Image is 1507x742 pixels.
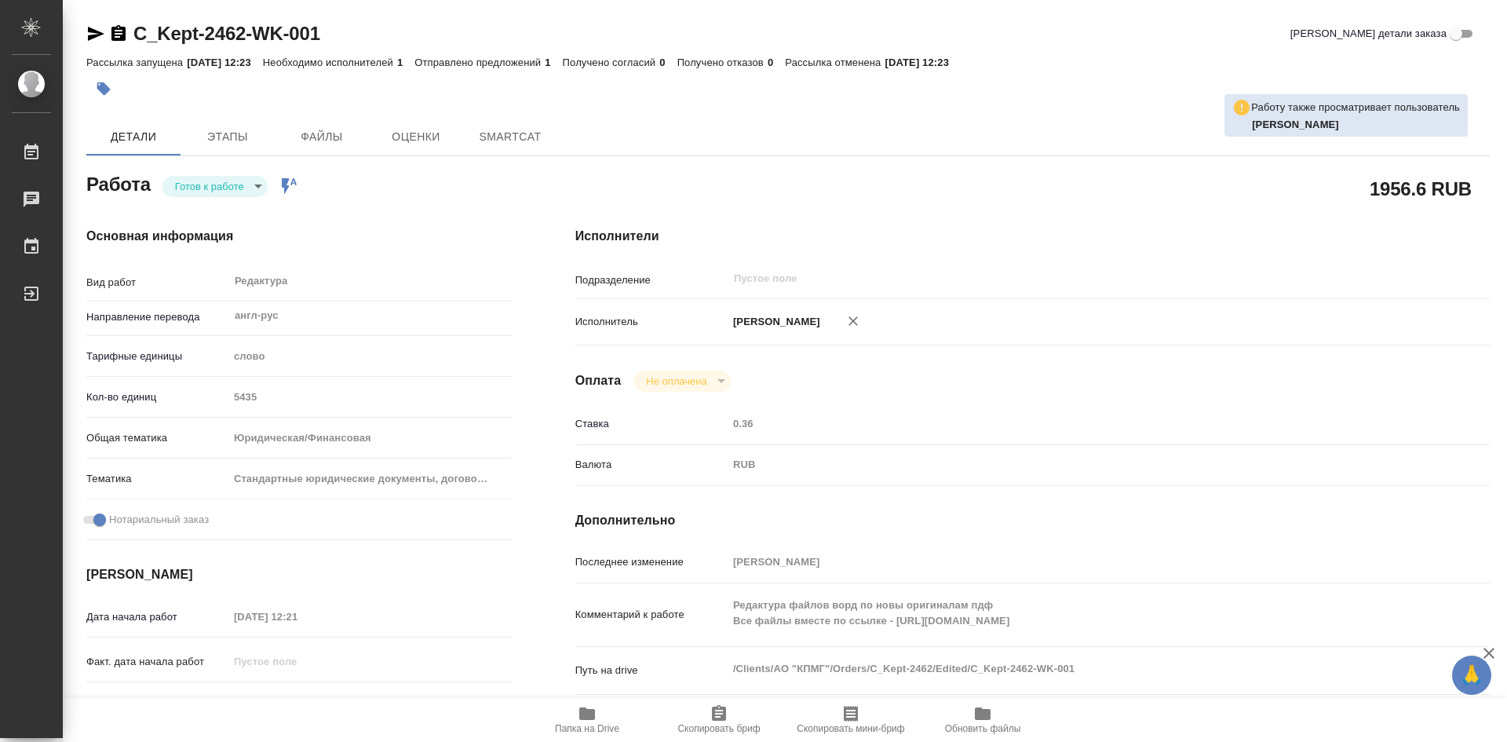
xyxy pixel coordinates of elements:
[633,371,730,392] div: Готов к работе
[228,386,513,408] input: Пустое поле
[575,272,728,288] p: Подразделение
[555,723,619,734] span: Папка на Drive
[1252,117,1460,133] p: Сидоренко Ольга
[575,227,1490,246] h4: Исполнители
[521,698,653,742] button: Папка на Drive
[86,227,513,246] h4: Основная информация
[563,57,660,68] p: Получено согласий
[785,698,917,742] button: Скопировать мини-бриф
[728,451,1414,478] div: RUB
[732,269,1377,288] input: Пустое поле
[133,23,320,44] a: C_Kept-2462-WK-001
[836,304,870,338] button: Удалить исполнителя
[575,371,622,390] h4: Оплата
[86,389,228,405] p: Кол-во единиц
[728,314,820,330] p: [PERSON_NAME]
[677,57,768,68] p: Получено отказов
[641,375,711,388] button: Не оплачена
[1290,26,1447,42] span: [PERSON_NAME] детали заказа
[653,698,785,742] button: Скопировать бриф
[86,471,228,487] p: Тематика
[1251,100,1460,115] p: Работу также просматривает пользователь
[575,607,728,623] p: Комментарий к работе
[263,57,397,68] p: Необходимо исполнителей
[170,180,249,193] button: Готов к работе
[1370,175,1472,202] h2: 1956.6 RUB
[284,127,359,147] span: Файлы
[797,723,904,734] span: Скопировать мини-бриф
[473,127,548,147] span: SmartCat
[228,605,366,628] input: Пустое поле
[109,512,209,528] span: Нотариальный заказ
[187,57,263,68] p: [DATE] 12:23
[1452,656,1491,695] button: 🙏
[86,565,513,584] h4: [PERSON_NAME]
[728,592,1414,634] textarea: Редактура файлов ворд по новы оригиналам пдф Все файлы вместе по ссылке - [URL][DOMAIN_NAME]
[945,723,1021,734] span: Обновить файлы
[86,275,228,291] p: Вид работ
[228,425,513,451] div: Юридическая/Финансовая
[728,550,1414,573] input: Пустое поле
[677,723,760,734] span: Скопировать бриф
[414,57,545,68] p: Отправлено предложений
[86,654,228,670] p: Факт. дата начала работ
[545,57,562,68] p: 1
[885,57,961,68] p: [DATE] 12:23
[575,511,1490,530] h4: Дополнительно
[728,412,1414,435] input: Пустое поле
[397,57,414,68] p: 1
[86,609,228,625] p: Дата начала работ
[728,656,1414,682] textarea: /Clients/АО "КПМГ"/Orders/C_Kept-2462/Edited/C_Kept-2462-WK-001
[575,416,728,432] p: Ставка
[86,430,228,446] p: Общая тематика
[228,343,513,370] div: слово
[86,71,121,106] button: Добавить тэг
[96,127,171,147] span: Детали
[86,169,151,197] h2: Работа
[86,349,228,364] p: Тарифные единицы
[785,57,885,68] p: Рассылка отменена
[659,57,677,68] p: 0
[228,691,366,714] input: Пустое поле
[162,176,268,197] div: Готов к работе
[575,457,728,473] p: Валюта
[86,24,105,43] button: Скопировать ссылку для ЯМессенджера
[190,127,265,147] span: Этапы
[86,695,228,711] p: Срок завершения работ
[768,57,785,68] p: 0
[86,57,187,68] p: Рассылка запущена
[917,698,1049,742] button: Обновить файлы
[228,650,366,673] input: Пустое поле
[378,127,454,147] span: Оценки
[1458,659,1485,692] span: 🙏
[575,663,728,678] p: Путь на drive
[575,314,728,330] p: Исполнитель
[86,309,228,325] p: Направление перевода
[575,554,728,570] p: Последнее изменение
[109,24,128,43] button: Скопировать ссылку
[228,466,513,492] div: Стандартные юридические документы, договоры, уставы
